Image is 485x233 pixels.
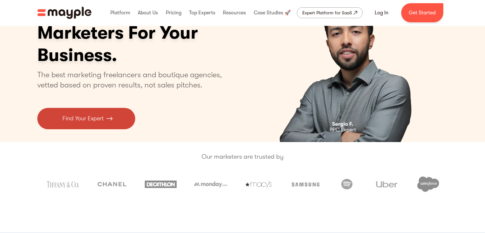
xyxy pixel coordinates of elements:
[37,108,135,129] a: Find Your Expert
[164,3,183,23] div: Pricing
[401,3,443,22] a: Get Started
[37,70,230,90] p: The best marketing freelancers and boutique agencies, vetted based on proven results, not sales p...
[187,3,217,23] div: Top Experts
[302,9,352,17] div: Expert Platform for SaaS
[37,7,92,19] a: home
[297,7,363,18] a: Expert Platform for SaaS
[221,3,247,23] div: Resources
[37,7,92,19] img: Mayple logo
[136,3,159,23] div: About Us
[367,5,396,20] a: Log In
[109,3,132,23] div: Platform
[62,114,104,123] p: Find Your Expert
